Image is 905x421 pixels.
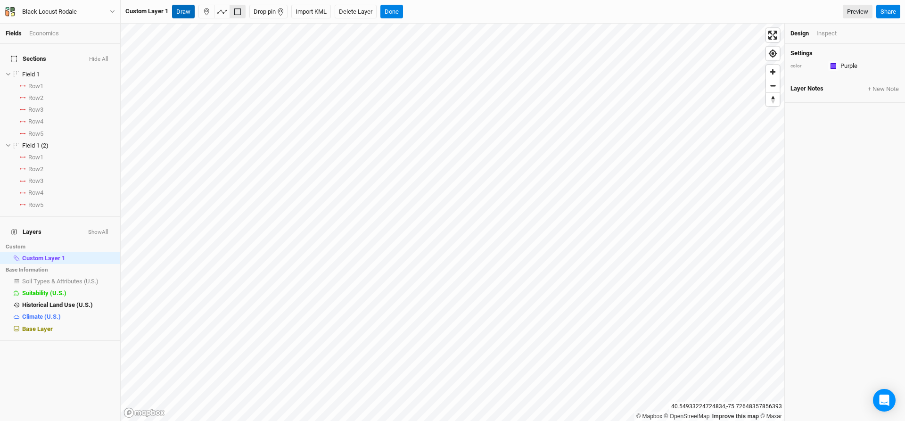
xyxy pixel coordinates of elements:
[29,29,59,38] div: Economics
[28,94,43,102] span: Row 2
[876,5,900,19] button: Share
[843,5,872,19] a: Preview
[22,7,77,17] div: Black Locust Rodale
[121,24,784,421] canvas: Map
[28,201,43,209] span: Row 5
[867,85,899,93] button: + New Note
[22,313,115,321] div: Climate (U.S.)
[669,402,784,412] div: 40.54933224724834 , -75.72648357856393
[5,7,115,17] button: Black Locust Rodale
[28,106,43,114] span: Row 3
[766,65,780,79] button: Zoom in
[198,5,214,19] button: Shortcut: 1
[291,5,331,19] button: Import KML
[214,5,230,19] button: Shortcut: 2
[22,278,99,285] span: Soil Types & Attributes (U.S.)
[125,7,168,16] div: Custom Layer 1
[873,389,896,412] div: Open Intercom Messenger
[28,118,43,125] span: Row 4
[22,325,53,332] span: Base Layer
[790,29,809,38] div: Design
[28,83,43,90] span: Row 1
[22,255,115,262] div: Custom Layer 1
[11,55,46,63] span: Sections
[760,413,782,420] a: Maxar
[712,413,759,420] a: Improve this map
[28,154,43,161] span: Row 1
[28,189,43,197] span: Row 4
[22,71,40,78] span: Field 1
[790,85,823,93] span: Layer Notes
[11,228,41,236] span: Layers
[22,313,61,320] span: Climate (U.S.)
[636,413,662,420] a: Mapbox
[790,63,823,70] div: color
[22,142,115,149] div: Field 1 (2)
[249,5,288,19] button: Drop pin
[664,413,710,420] a: OpenStreetMap
[816,29,837,38] div: Inspect
[22,278,115,285] div: Soil Types & Attributes (U.S.)
[766,28,780,42] button: Enter fullscreen
[6,30,22,37] a: Fields
[766,92,780,106] button: Reset bearing to north
[335,5,377,19] button: Delete Layer
[88,229,109,236] button: ShowAll
[22,289,66,297] span: Suitability (U.S.)
[22,301,115,309] div: Historical Land Use (U.S.)
[766,79,780,92] button: Zoom out
[22,325,115,333] div: Base Layer
[172,5,195,19] button: Draw
[22,255,65,262] span: Custom Layer 1
[89,56,109,63] button: Hide All
[380,5,403,19] button: Done
[28,177,43,185] span: Row 3
[22,71,115,78] div: Field 1
[766,47,780,60] button: Find my location
[766,93,780,106] span: Reset bearing to north
[123,407,165,418] a: Mapbox logo
[840,62,857,70] div: Purple
[22,289,115,297] div: Suitability (U.S.)
[22,301,93,308] span: Historical Land Use (U.S.)
[28,130,43,138] span: Row 5
[790,50,899,57] h4: Settings
[230,5,246,19] button: Shortcut: 3
[28,165,43,173] span: Row 2
[22,142,49,149] span: Field 1 (2)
